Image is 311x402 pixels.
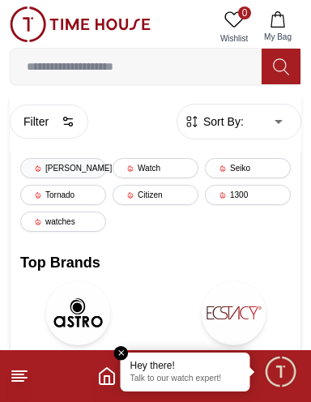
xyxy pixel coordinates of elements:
img: Astro [45,280,110,345]
div: 1300 [205,185,291,205]
em: Close tooltip [114,346,129,361]
div: Hey there! [130,359,241,372]
div: [PERSON_NAME] [20,158,106,178]
button: My Bag [254,6,301,48]
div: Chat Widget [263,354,299,390]
a: AstroAstro [20,280,136,368]
img: ... [10,6,151,42]
div: Tornado [20,185,106,205]
button: Filter [10,105,88,139]
div: watches [20,212,106,232]
a: 0Wishlist [214,6,254,48]
div: Watch [113,158,198,178]
a: Home [97,366,117,386]
span: Sort By: [200,113,244,130]
a: Ecstacy[DEMOGRAPHIC_DATA] [177,280,292,368]
span: My Bag [258,31,298,43]
button: Sort By: [184,113,244,130]
p: Talk to our watch expert! [130,374,241,385]
img: Ecstacy [202,280,266,345]
div: Seiko [205,158,291,178]
h2: Top Brands [20,251,291,274]
span: 0 [238,6,251,19]
span: Wishlist [214,32,254,45]
div: Citizen [113,185,198,205]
